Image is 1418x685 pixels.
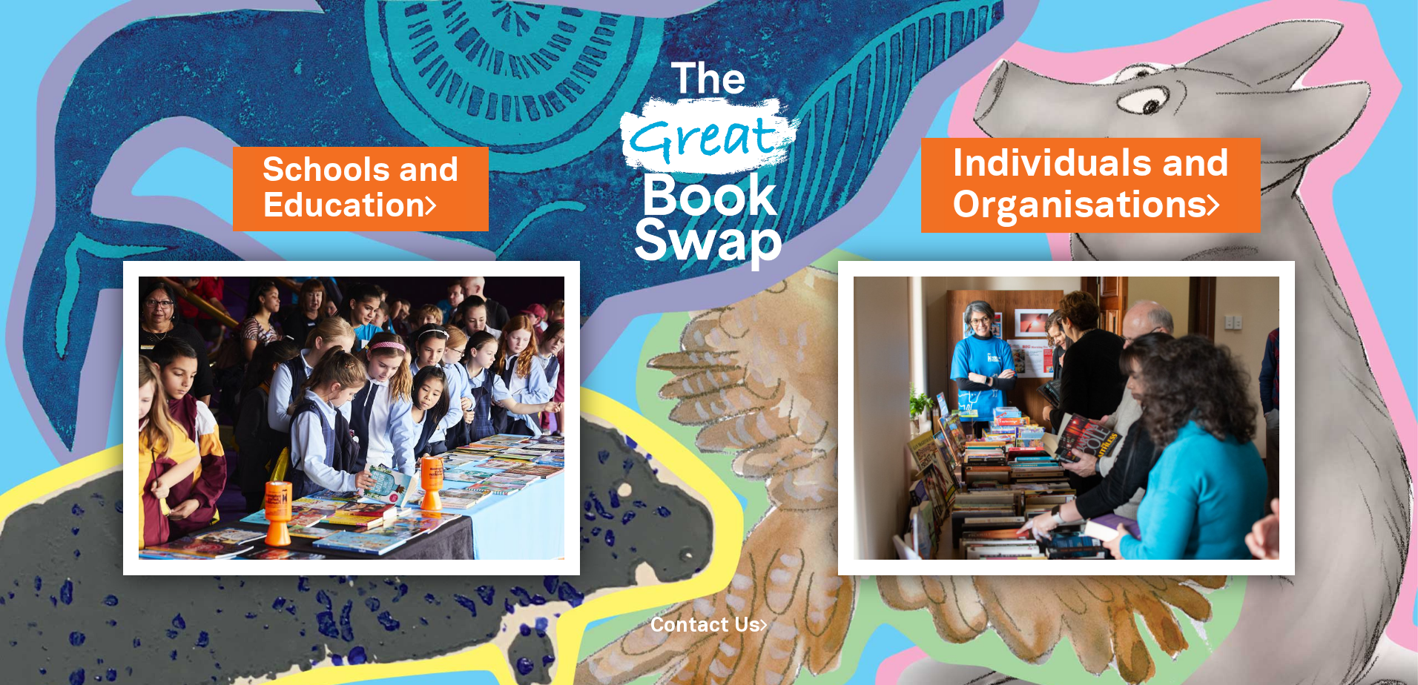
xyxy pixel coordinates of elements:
img: Individuals and Organisations [838,261,1294,575]
a: Contact Us [650,617,768,635]
a: Individuals andOrganisations [952,139,1230,232]
a: Schools andEducation [263,148,459,230]
img: Great Bookswap logo [602,18,817,302]
img: Schools and Education [123,261,579,575]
